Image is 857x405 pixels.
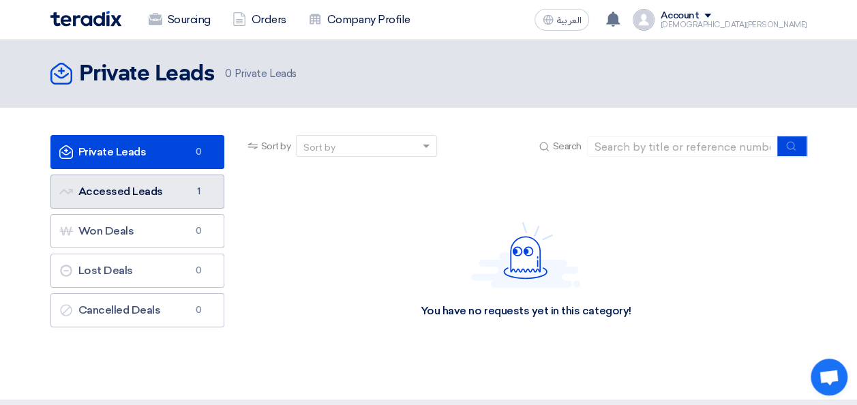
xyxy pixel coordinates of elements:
a: Cancelled Deals0 [50,293,224,327]
a: Private Leads0 [50,135,224,169]
a: Sourcing [138,5,222,35]
img: Teradix logo [50,11,121,27]
span: 1 [191,185,207,198]
span: 0 [191,303,207,317]
a: Won Deals0 [50,214,224,248]
a: Lost Deals0 [50,254,224,288]
img: Hello [471,222,580,288]
span: العربية [556,16,581,25]
span: 0 [191,264,207,277]
a: Company Profile [297,5,421,35]
div: Sort by [303,140,335,155]
span: Private Leads [225,66,296,82]
input: Search by title or reference number [587,136,778,157]
span: 0 [225,67,232,80]
div: Account [660,10,699,22]
span: Search [552,139,581,153]
button: العربية [535,9,589,31]
a: Orders [222,5,297,35]
div: [DEMOGRAPHIC_DATA][PERSON_NAME] [660,21,807,29]
a: Accessed Leads1 [50,175,224,209]
h2: Private Leads [79,61,215,88]
div: You have no requests yet in this category! [421,304,631,318]
span: 0 [191,224,207,238]
img: profile_test.png [633,9,655,31]
span: 0 [191,145,207,159]
a: Open chat [811,359,847,395]
span: Sort by [261,139,291,153]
